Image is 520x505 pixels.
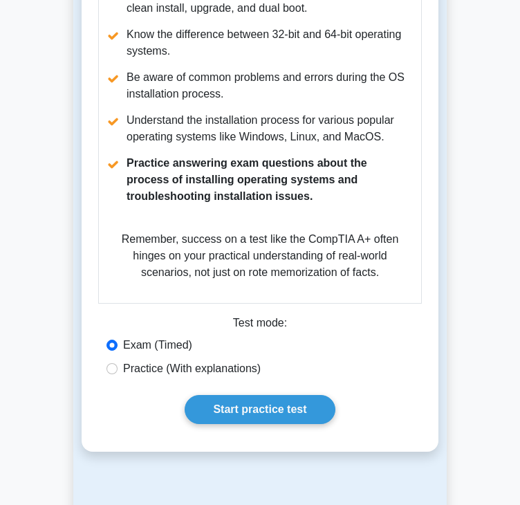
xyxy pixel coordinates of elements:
[110,69,410,102] li: Be aware of common problems and errors during the OS installation process.
[127,157,367,202] b: Practice answering exam questions about the process of installing operating systems and troublesh...
[110,112,410,145] li: Understand the installation process for various popular operating systems like Windows, Linux, an...
[110,26,410,59] li: Know the difference between 32-bit and 64-bit operating systems.
[123,337,192,353] label: Exam (Timed)
[98,315,422,337] div: Test mode:
[185,395,335,424] a: Start practice test
[123,360,261,377] label: Practice (With explanations)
